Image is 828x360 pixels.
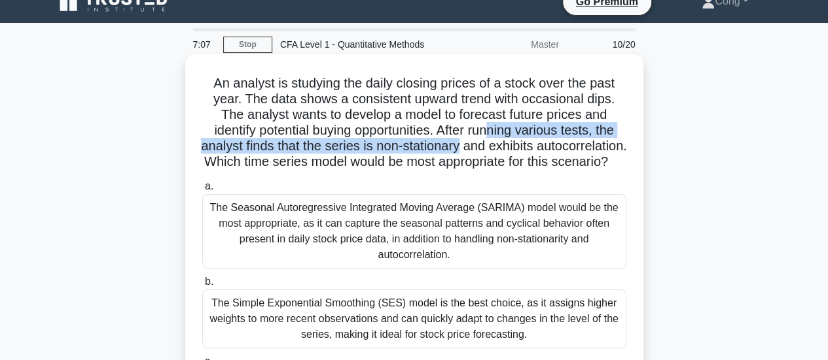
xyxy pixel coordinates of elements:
[202,289,626,348] div: The Simple Exponential Smoothing (SES) model is the best choice, as it assigns higher weights to ...
[272,31,452,57] div: CFA Level 1 - Quantitative Methods
[223,37,272,53] a: Stop
[567,31,643,57] div: 10/20
[205,276,213,287] span: b.
[205,180,213,191] span: a.
[202,194,626,269] div: The Seasonal Autoregressive Integrated Moving Average (SARIMA) model would be the most appropriat...
[185,31,223,57] div: 7:07
[201,75,628,171] h5: An analyst is studying the daily closing prices of a stock over the past year. The data shows a c...
[452,31,567,57] div: Master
